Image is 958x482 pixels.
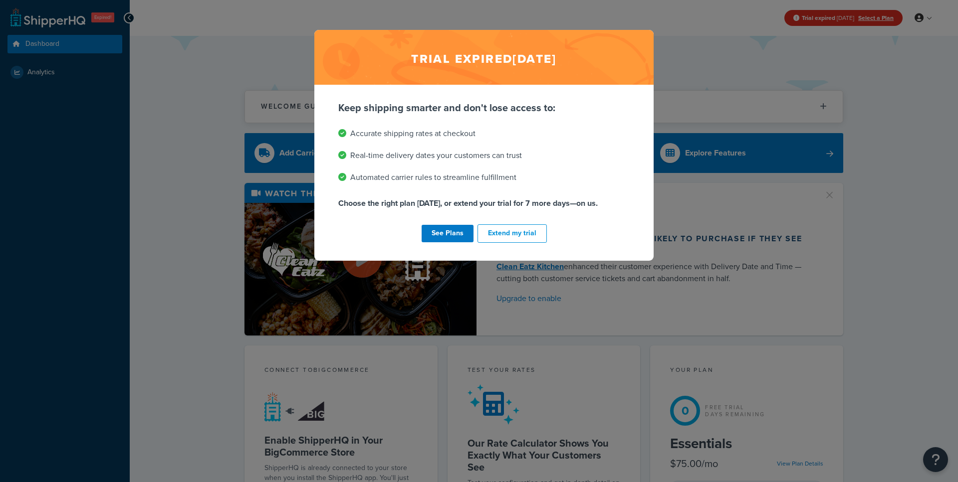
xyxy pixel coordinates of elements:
[338,149,630,162] li: Real-time delivery dates your customers can trust
[338,170,630,184] li: Automated carrier rules to streamline fulfillment
[338,127,630,141] li: Accurate shipping rates at checkout
[314,30,654,85] h2: Trial expired [DATE]
[478,224,547,243] button: Extend my trial
[338,101,630,115] p: Keep shipping smarter and don't lose access to:
[422,225,474,242] a: See Plans
[338,196,630,210] p: Choose the right plan [DATE], or extend your trial for 7 more days—on us.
